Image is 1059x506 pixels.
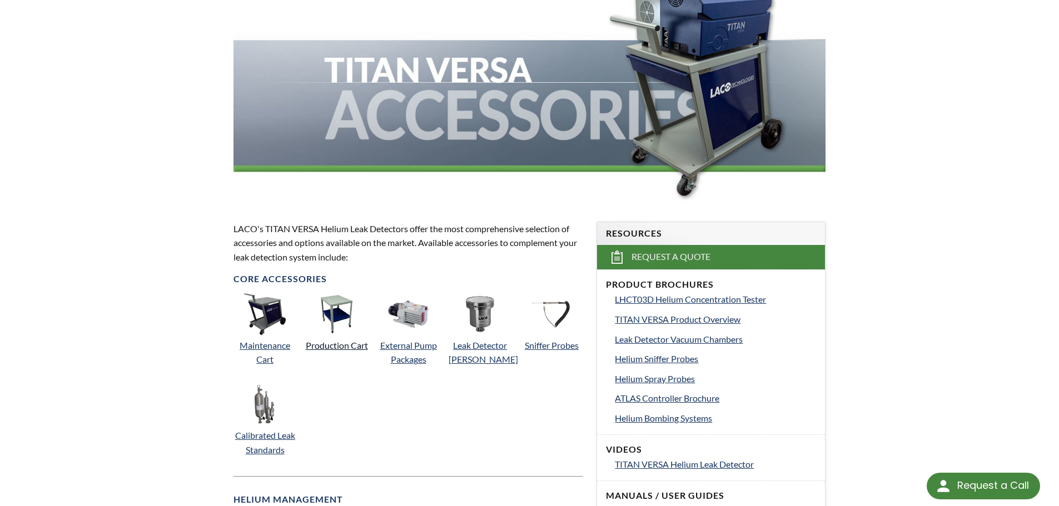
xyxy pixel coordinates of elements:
[615,334,743,344] span: Leak Detector Vacuum Chambers
[957,473,1029,498] div: Request a Call
[615,332,816,347] a: Leak Detector Vacuum Chambers
[459,293,501,335] img: 8" x 3" Bombing Chamber
[306,340,368,350] a: Production Cart
[606,279,816,290] h4: Product Brochures
[244,293,286,335] img: 3" x 8" Bombing Chamber
[615,373,695,384] span: Helium Spray Probes
[240,340,290,365] a: Maintenance Cart
[615,459,754,469] span: TITAN VERSA Helium Leak Detector
[615,391,816,405] a: ATLAS Controller Brochure
[927,473,1040,499] div: Request a Call
[316,293,357,335] img: 3" x 8" Bombing Chamber
[615,352,816,366] a: Helium Sniffer Probes
[449,340,518,365] a: Leak Detector [PERSON_NAME]
[233,494,584,505] h4: Helium Management
[615,312,816,327] a: TITAN VERSA Product Overview
[615,372,816,386] a: Helium Spray Probes
[606,228,816,239] h4: Resources
[615,292,816,307] a: LHCT03D Helium Concentration Tester
[235,430,295,455] a: Calibrated Leak Standards
[615,314,740,324] span: TITAN VERSA Product Overview
[606,444,816,455] h4: Videos
[615,413,712,423] span: Helium Bombing Systems
[233,222,584,264] p: LACO's TITAN VERSA Helium Leak Detectors offer the most comprehensive selection of accessories an...
[531,293,573,335] img: 14" x 19" Bombing Chamber
[606,490,816,502] h4: Manuals / User Guides
[615,393,719,403] span: ATLAS Controller Brochure
[244,384,286,425] img: 8" x 3" Bombing Chamber
[597,245,825,269] a: Request a Quote
[632,251,710,263] span: Request a Quote
[615,294,766,304] span: LHCT03D Helium Concentration Tester
[615,411,816,425] a: Helium Bombing Systems
[615,457,816,472] a: TITAN VERSA Helium Leak Detector
[934,477,952,495] img: round button
[380,340,437,365] a: External Pump Packages
[387,293,429,335] img: 10" x 10" Bombing Chamber
[615,353,698,364] span: Helium Sniffer Probes
[233,273,584,285] h4: Core Accessories
[525,340,579,350] a: Sniffer Probes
